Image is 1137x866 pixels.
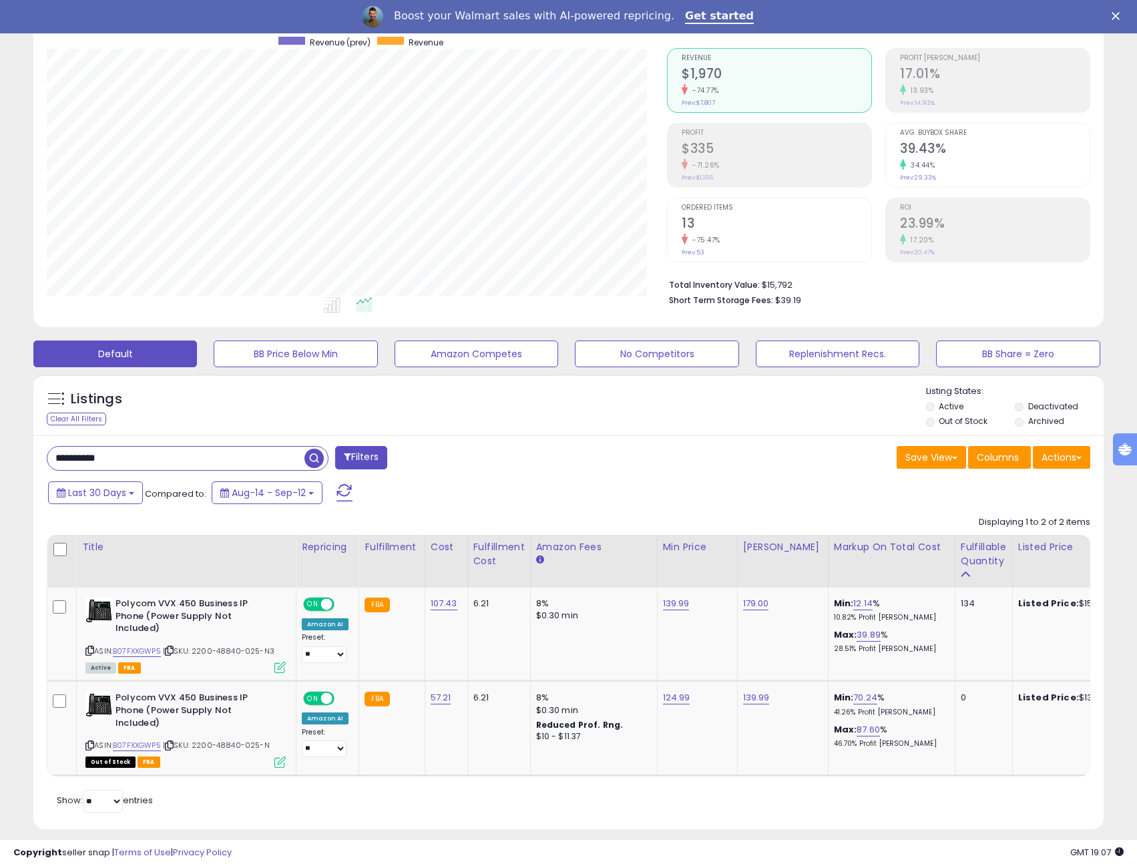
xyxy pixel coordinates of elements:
button: Last 30 Days [48,481,143,504]
a: Get started [685,9,754,24]
span: ROI [900,204,1090,212]
div: Title [82,540,290,554]
b: Min: [834,691,854,704]
span: Last 30 Days [68,486,126,499]
span: Avg. Buybox Share [900,130,1090,137]
button: Default [33,341,197,367]
span: Revenue [409,37,443,48]
p: 41.26% Profit [PERSON_NAME] [834,708,945,717]
li: $15,792 [669,276,1080,292]
div: Fulfillment Cost [473,540,525,568]
span: Columns [977,451,1019,464]
div: Preset: [302,633,349,663]
div: $10 - $11.37 [536,731,647,742]
a: 124.99 [663,691,690,704]
small: 13.93% [906,85,933,95]
button: Amazon Competes [395,341,558,367]
b: Max: [834,628,857,641]
b: Max: [834,723,857,736]
th: The percentage added to the cost of goods (COGS) that forms the calculator for Min & Max prices. [828,535,955,588]
span: Compared to: [145,487,206,500]
div: Min Price [663,540,732,554]
b: Polycom VVX 450 Business IP Phone (Power Supply Not Included) [116,692,278,732]
div: Amazon AI [302,618,349,630]
h2: 13 [682,216,871,234]
div: Fulfillable Quantity [961,540,1007,568]
p: 28.51% Profit [PERSON_NAME] [834,644,945,654]
div: 134 [961,598,1002,610]
small: Prev: 14.93% [900,99,935,107]
b: Total Inventory Value: [669,279,760,290]
a: 139.99 [743,691,770,704]
span: All listings currently available for purchase on Amazon [85,662,116,674]
small: Prev: 29.33% [900,174,936,182]
div: Displaying 1 to 2 of 2 items [979,516,1090,529]
span: Revenue (prev) [310,37,371,48]
div: Listed Price [1018,540,1134,554]
small: Prev: 20.47% [900,248,935,256]
span: Aug-14 - Sep-12 [232,486,306,499]
a: 12.14 [853,597,873,610]
small: -71.26% [688,160,720,170]
button: BB Share = Zero [936,341,1100,367]
b: Polycom VVX 450 Business IP Phone (Power Supply Not Included) [116,598,278,638]
a: B07FXXGWP5 [113,740,161,751]
span: | SKU: 2200-48840-025-N3 [163,646,274,656]
img: 4129d4YvW1L._SL40_.jpg [85,692,112,718]
div: Cost [431,540,462,554]
div: 8% [536,692,647,704]
div: Preset: [302,728,349,758]
button: Aug-14 - Sep-12 [212,481,322,504]
h2: 23.99% [900,216,1090,234]
div: Boost your Walmart sales with AI-powered repricing. [394,9,674,23]
button: Replenishment Recs. [756,341,919,367]
div: Markup on Total Cost [834,540,949,554]
p: Listing States: [926,385,1104,398]
span: ON [304,693,321,704]
h5: Listings [71,390,122,409]
img: 4129d4YvW1L._SL40_.jpg [85,598,112,624]
div: Close [1112,12,1125,20]
p: 10.82% Profit [PERSON_NAME] [834,613,945,622]
a: 70.24 [853,691,877,704]
a: 107.43 [431,597,457,610]
div: 6.21 [473,598,520,610]
div: $139.99 [1018,692,1129,704]
button: Filters [335,446,387,469]
span: Show: entries [57,794,153,807]
label: Archived [1028,415,1064,427]
b: Short Term Storage Fees: [669,294,773,306]
img: Profile image for Adrian [362,6,383,27]
div: ASIN: [85,692,286,766]
a: 39.89 [857,628,881,642]
a: Terms of Use [114,846,171,859]
label: Out of Stock [939,415,987,427]
span: All listings that are currently out of stock and unavailable for purchase on Amazon [85,756,136,768]
button: Columns [968,446,1031,469]
div: % [834,629,945,654]
div: Amazon Fees [536,540,652,554]
a: 179.00 [743,597,769,610]
div: Repricing [302,540,353,554]
div: Clear All Filters [47,413,106,425]
span: FBA [118,662,141,674]
a: 139.99 [663,597,690,610]
span: Profit [682,130,871,137]
div: Fulfillment [365,540,419,554]
a: B07FXXGWP5 [113,646,161,657]
span: 2025-10-13 19:07 GMT [1070,846,1124,859]
div: 8% [536,598,647,610]
small: Amazon Fees. [536,554,544,566]
strong: Copyright [13,846,62,859]
span: FBA [138,756,160,768]
div: 6.21 [473,692,520,704]
h2: 39.43% [900,141,1090,159]
div: $151.42 [1018,598,1129,610]
div: seller snap | | [13,847,232,859]
label: Active [939,401,963,412]
small: FBA [365,598,389,612]
button: BB Price Below Min [214,341,377,367]
span: $39.19 [775,294,801,306]
span: | SKU: 2200-48840-025-N [163,740,270,750]
div: ASIN: [85,598,286,672]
